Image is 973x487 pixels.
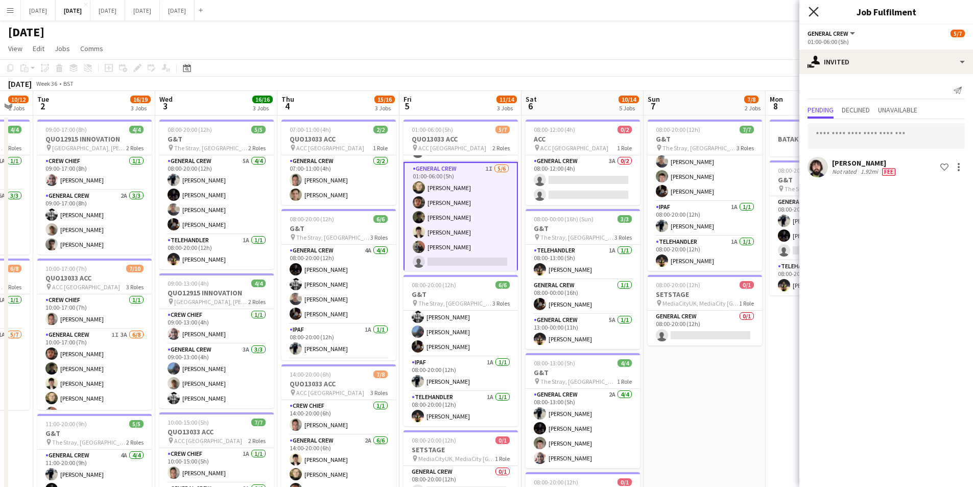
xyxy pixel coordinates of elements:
[174,144,248,152] span: The Stray, [GEOGRAPHIC_DATA], [GEOGRAPHIC_DATA], [GEOGRAPHIC_DATA]
[534,126,575,133] span: 08:00-12:00 (4h)
[618,359,632,367] span: 4/4
[648,95,660,104] span: Sun
[526,209,640,349] app-job-card: 08:00-00:00 (16h) (Sun)3/3G&T The Stray, [GEOGRAPHIC_DATA], [GEOGRAPHIC_DATA], [GEOGRAPHIC_DATA]3...
[770,261,884,295] app-card-role: TELEHANDLER1/108:00-20:00 (12h)[PERSON_NAME]
[37,273,152,283] h3: QUO13033 ACC
[648,275,762,345] app-job-card: 08:00-20:00 (12h)0/1SETSTAGE MediaCityUK, MediaCity [GEOGRAPHIC_DATA], [GEOGRAPHIC_DATA], Arrive ...
[951,30,965,37] span: 5/7
[253,104,272,112] div: 3 Jobs
[614,234,632,241] span: 3 Roles
[404,120,518,271] app-job-card: 01:00-06:00 (5h)5/7QUO13033 ACC ACC [GEOGRAPHIC_DATA]2 RolesCrew Chief0/101:00-06:00 (5h) General...
[418,299,492,307] span: The Stray, [GEOGRAPHIC_DATA], [GEOGRAPHIC_DATA], [GEOGRAPHIC_DATA]
[799,5,973,18] h3: Job Fulfilment
[412,126,453,133] span: 01:00-06:00 (5h)
[281,120,396,205] div: 07:00-11:00 (4h)2/2QUO13033 ACC ACC [GEOGRAPHIC_DATA]1 RoleGeneral Crew2/207:00-11:00 (4h)[PERSON...
[281,155,396,205] app-card-role: General Crew2/207:00-11:00 (4h)[PERSON_NAME][PERSON_NAME]
[618,478,632,486] span: 0/1
[248,298,266,306] span: 2 Roles
[808,38,965,45] div: 01:00-06:00 (5h)
[174,437,242,445] span: ACC [GEOGRAPHIC_DATA]
[370,234,388,241] span: 3 Roles
[7,126,21,133] span: 4/4
[159,95,173,104] span: Wed
[799,50,973,74] div: Invited
[497,104,516,112] div: 3 Jobs
[842,106,870,113] span: Declined
[36,100,49,112] span: 2
[37,120,152,254] app-job-card: 09:00-17:00 (8h)4/4QUO12915 INNOVATION [GEOGRAPHIC_DATA], [PERSON_NAME], [GEOGRAPHIC_DATA], [GEOG...
[8,44,22,53] span: View
[770,175,884,184] h3: G&T
[770,95,783,104] span: Mon
[648,120,762,271] div: 08:00-20:00 (12h)7/7G&T The Stray, [GEOGRAPHIC_DATA], [GEOGRAPHIC_DATA], [GEOGRAPHIC_DATA]3 Roles...
[526,368,640,377] h3: G&T
[290,370,331,378] span: 14:00-20:00 (6h)
[125,1,160,20] button: [DATE]
[159,448,274,483] app-card-role: Crew Chief1A1/110:00-15:00 (5h)[PERSON_NAME]
[248,144,266,152] span: 2 Roles
[526,280,640,314] app-card-role: General Crew1/108:00-00:00 (16h)[PERSON_NAME]
[618,126,632,133] span: 0/2
[37,190,152,254] app-card-role: General Crew2A3/309:00-17:00 (8h)[PERSON_NAME][PERSON_NAME][PERSON_NAME]
[290,126,331,133] span: 07:00-11:00 (4h)
[404,275,518,426] app-job-card: 08:00-20:00 (12h)6/6G&T The Stray, [GEOGRAPHIC_DATA], [GEOGRAPHIC_DATA], [GEOGRAPHIC_DATA]3 Roles...
[534,215,594,223] span: 08:00-00:00 (16h) (Sun)
[159,288,274,297] h3: QUO12915 INNOVATION
[737,144,754,152] span: 3 Roles
[526,314,640,349] app-card-role: General Crew5A1/113:00-00:00 (11h)[PERSON_NAME]
[882,168,895,176] span: Fee
[373,370,388,378] span: 7/8
[296,234,370,241] span: The Stray, [GEOGRAPHIC_DATA], [GEOGRAPHIC_DATA], [GEOGRAPHIC_DATA]
[524,100,537,112] span: 6
[37,259,152,410] app-job-card: 10:00-17:00 (7h)7/10QUO13033 ACC ACC [GEOGRAPHIC_DATA]3 RolesCrew Chief1/110:00-17:00 (7h)[PERSON...
[770,134,884,144] h3: BATAK ?
[281,95,294,104] span: Thu
[648,134,762,144] h3: G&T
[131,104,150,112] div: 3 Jobs
[808,30,848,37] span: General Crew
[526,353,640,468] app-job-card: 08:00-13:00 (5h)4/4G&T The Stray, [GEOGRAPHIC_DATA], [GEOGRAPHIC_DATA], [GEOGRAPHIC_DATA]1 RoleGe...
[370,389,388,397] span: 3 Roles
[495,436,510,444] span: 0/1
[29,42,49,55] a: Edit
[281,379,396,388] h3: QUO13033 ACC
[526,245,640,280] app-card-role: TELEHANDLER1A1/108:00-13:00 (5h)[PERSON_NAME]
[526,389,640,468] app-card-role: General Crew2A4/408:00-13:00 (5h)[PERSON_NAME][PERSON_NAME][PERSON_NAME][PERSON_NAME]
[52,144,126,152] span: [GEOGRAPHIC_DATA], [PERSON_NAME], [GEOGRAPHIC_DATA], [GEOGRAPHIC_DATA]
[9,104,28,112] div: 2 Jobs
[374,96,395,103] span: 15/16
[129,420,144,428] span: 5/5
[375,104,394,112] div: 3 Jobs
[37,329,152,468] app-card-role: General Crew1I3A6/810:00-17:00 (7h)[PERSON_NAME][PERSON_NAME][PERSON_NAME][PERSON_NAME][PERSON_NAME]
[495,126,510,133] span: 5/7
[281,324,396,359] app-card-role: IPAF1A1/108:00-20:00 (12h)[PERSON_NAME]
[526,120,640,205] app-job-card: 08:00-12:00 (4h)0/2ACC ACC [GEOGRAPHIC_DATA]1 RoleGeneral Crew3A0/208:00-12:00 (4h)
[619,96,639,103] span: 10/14
[656,281,700,289] span: 08:00-20:00 (12h)
[526,95,537,104] span: Sat
[785,185,859,193] span: The Stray, [GEOGRAPHIC_DATA], [GEOGRAPHIC_DATA], [GEOGRAPHIC_DATA]
[281,134,396,144] h3: QUO13033 ACC
[770,160,884,295] app-job-card: 08:00-20:00 (12h)3/4G&T The Stray, [GEOGRAPHIC_DATA], [GEOGRAPHIC_DATA], [GEOGRAPHIC_DATA]2 Roles...
[617,144,632,152] span: 1 Role
[248,437,266,445] span: 2 Roles
[37,294,152,329] app-card-role: Crew Chief1/110:00-17:00 (7h)[PERSON_NAME]
[168,280,209,287] span: 09:00-13:00 (4h)
[159,120,274,269] app-job-card: 08:00-20:00 (12h)5/5G&T The Stray, [GEOGRAPHIC_DATA], [GEOGRAPHIC_DATA], [GEOGRAPHIC_DATA]2 Roles...
[37,155,152,190] app-card-role: Crew Chief1/109:00-17:00 (8h)[PERSON_NAME]
[56,1,90,20] button: [DATE]
[404,95,412,104] span: Fri
[832,158,897,168] div: [PERSON_NAME]
[296,144,364,152] span: ACC [GEOGRAPHIC_DATA]
[159,273,274,408] app-job-card: 09:00-13:00 (4h)4/4QUO12915 INNOVATION [GEOGRAPHIC_DATA], [PERSON_NAME], [GEOGRAPHIC_DATA], [GEOG...
[251,280,266,287] span: 4/4
[495,281,510,289] span: 6/6
[745,104,761,112] div: 2 Jobs
[126,265,144,272] span: 7/10
[296,389,364,397] span: ACC [GEOGRAPHIC_DATA]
